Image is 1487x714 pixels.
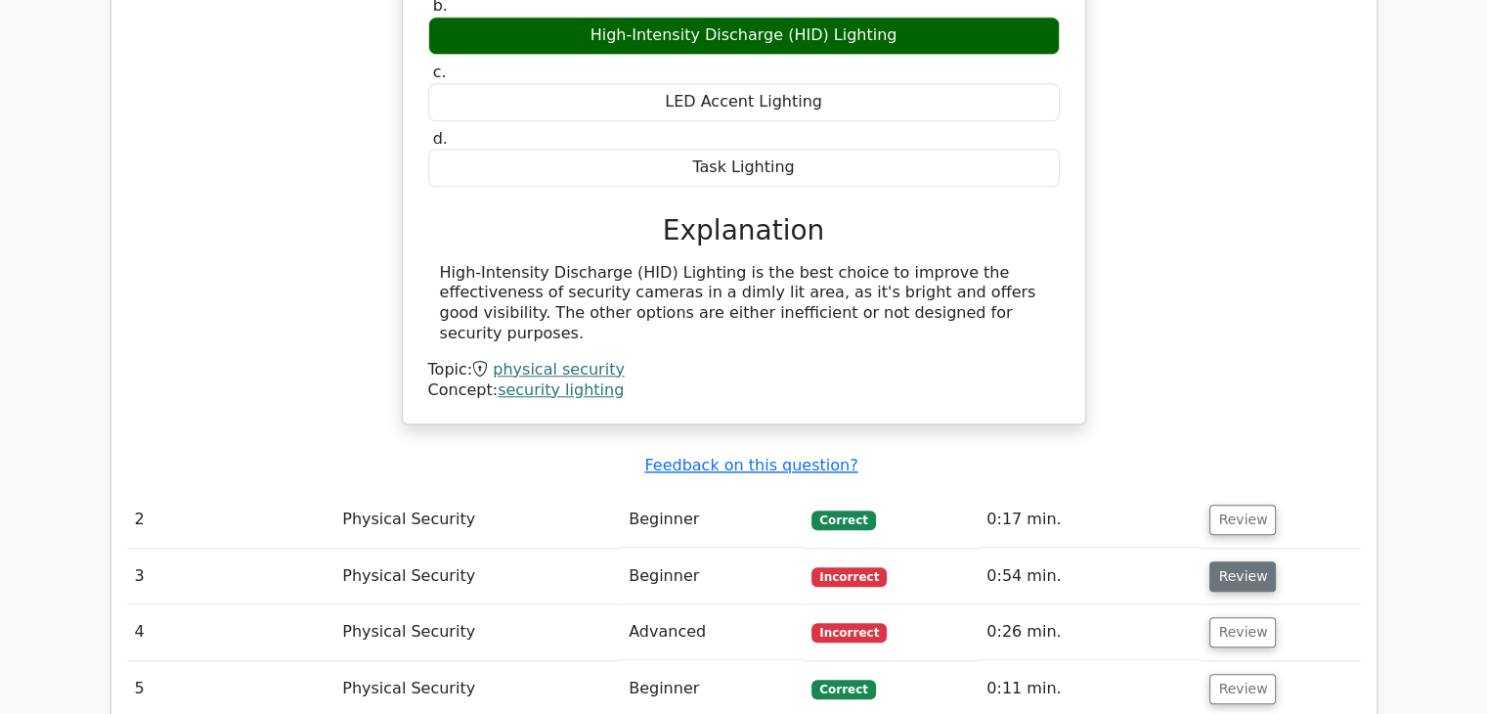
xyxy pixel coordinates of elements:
div: High-Intensity Discharge (HID) Lighting [428,17,1060,55]
td: 4 [127,604,335,660]
a: security lighting [498,380,624,399]
td: Physical Security [334,549,621,604]
td: Physical Security [334,492,621,548]
div: LED Accent Lighting [428,83,1060,121]
button: Review [1209,505,1276,535]
h3: Explanation [440,214,1048,247]
td: Beginner [621,492,804,548]
div: High-Intensity Discharge (HID) Lighting is the best choice to improve the effectiveness of securi... [440,263,1048,344]
td: 0:54 min. [979,549,1202,604]
a: physical security [493,360,625,379]
div: Concept: [428,380,1060,401]
td: 2 [127,492,335,548]
span: Correct [811,680,875,699]
button: Review [1209,617,1276,647]
td: 0:26 min. [979,604,1202,660]
span: d. [433,129,448,148]
button: Review [1209,674,1276,704]
td: 3 [127,549,335,604]
span: Incorrect [811,567,887,587]
div: Topic: [428,360,1060,380]
button: Review [1209,561,1276,592]
div: Task Lighting [428,149,1060,187]
span: c. [433,63,447,81]
td: 0:17 min. [979,492,1202,548]
td: Physical Security [334,604,621,660]
td: Advanced [621,604,804,660]
span: Incorrect [811,623,887,643]
td: Beginner [621,549,804,604]
span: Correct [811,511,875,530]
a: Feedback on this question? [644,456,857,474]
